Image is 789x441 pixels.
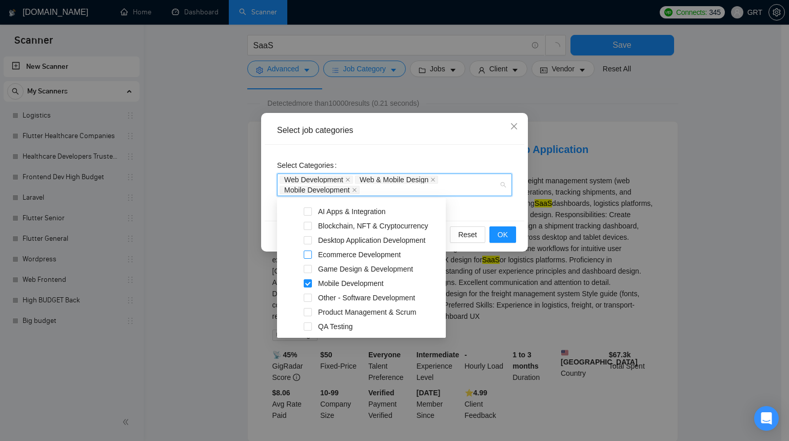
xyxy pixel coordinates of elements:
span: Game Design & Development [318,265,413,273]
span: Ecommerce Development [318,251,401,259]
span: Ecommerce Development [316,248,444,261]
span: Mobile Development [284,186,350,194]
span: close [430,177,436,182]
button: Reset [450,226,485,243]
span: close [352,187,357,193]
span: Game Design & Development [316,263,444,275]
span: Mobile Development [316,277,444,290]
span: AI Apps & Integration [318,207,386,216]
button: Close [500,113,528,141]
span: Mobile Development [318,279,384,287]
span: Web Development [280,176,353,184]
span: QA Testing [318,322,352,331]
span: Desktop Application Development [316,234,444,246]
span: Blockchain, NFT & Cryptocurrency [316,220,444,232]
span: close [510,122,518,130]
span: close [345,177,350,182]
input: Select Categories [362,186,364,194]
span: Web Development [284,176,343,183]
div: Select job categories [277,125,512,136]
span: Product Management & Scrum [316,306,444,318]
span: AI Apps & Integration [316,205,444,218]
span: Web & Mobile Design [355,176,438,184]
span: Product Management & Scrum [318,308,416,316]
span: QA Testing [316,320,444,333]
span: Web & Mobile Design [360,176,428,183]
div: Open Intercom Messenger [754,406,779,431]
span: Blockchain, NFT & Cryptocurrency [318,222,428,230]
span: Other - Software Development [316,292,444,304]
span: Other - Software Development [318,294,415,302]
span: Mobile Development [280,186,360,194]
span: OK [498,229,508,240]
button: OK [489,226,516,243]
span: Desktop Application Development [318,236,425,244]
label: Select Categories [277,157,341,174]
span: Reset [458,229,477,240]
